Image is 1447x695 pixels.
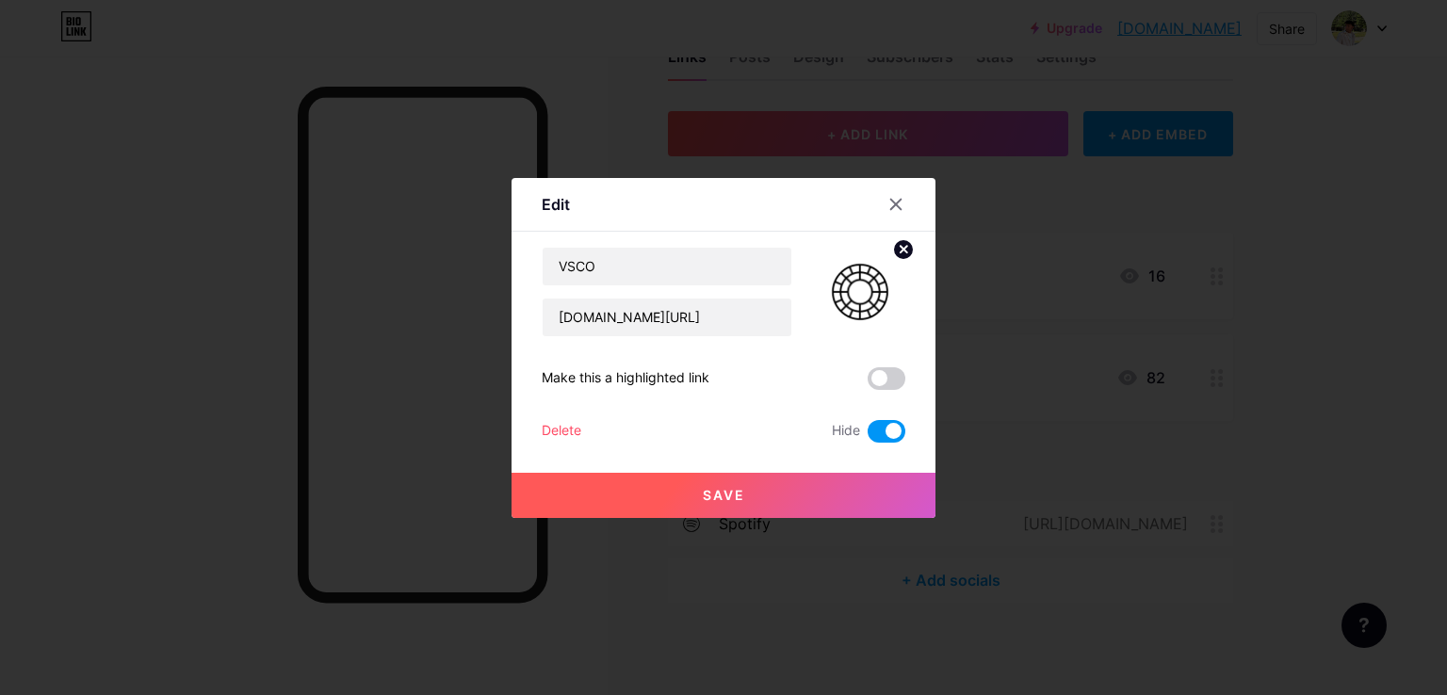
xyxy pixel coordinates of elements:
[832,420,860,443] span: Hide
[703,487,745,503] span: Save
[543,299,791,336] input: URL
[542,420,581,443] div: Delete
[543,248,791,285] input: Title
[542,367,709,390] div: Make this a highlighted link
[512,473,935,518] button: Save
[815,247,905,337] img: link_thumbnail
[542,193,570,216] div: Edit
